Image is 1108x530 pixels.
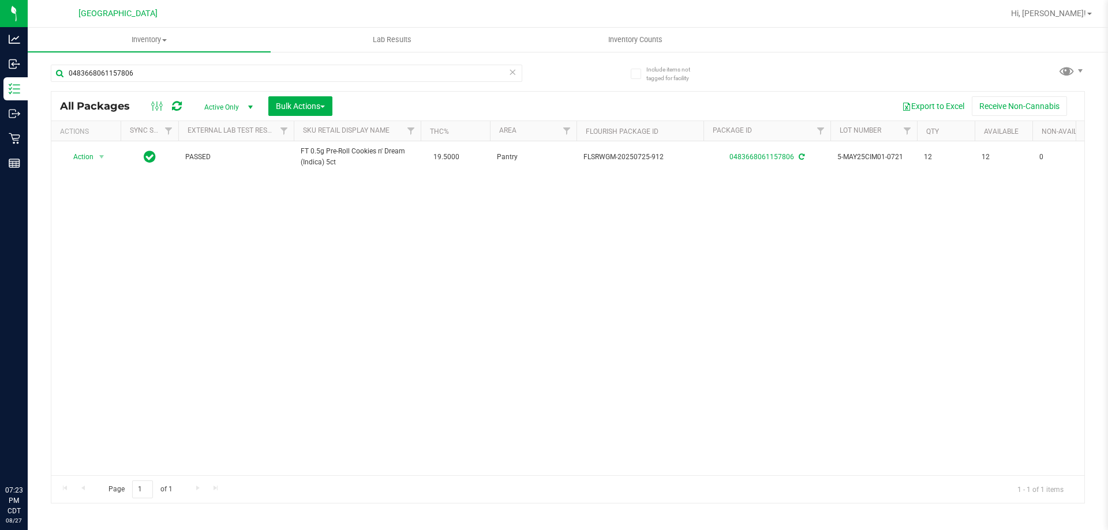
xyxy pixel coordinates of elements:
a: Sync Status [130,126,174,134]
span: 1 - 1 of 1 items [1008,480,1073,498]
span: In Sync [144,149,156,165]
button: Bulk Actions [268,96,332,116]
span: 5-MAY25CIM01-0721 [837,152,910,163]
a: Filter [557,121,577,141]
iframe: Resource center unread badge [34,436,48,450]
span: [GEOGRAPHIC_DATA] [78,9,158,18]
span: 12 [924,152,968,163]
a: Inventory Counts [514,28,757,52]
span: 12 [982,152,1025,163]
a: Sku Retail Display Name [303,126,390,134]
span: Inventory [28,35,271,45]
span: FT 0.5g Pre-Roll Cookies n' Dream (Indica) 5ct [301,146,414,168]
a: Available [984,127,1019,136]
span: 19.5000 [428,149,465,166]
inline-svg: Inventory [9,83,20,95]
a: Filter [402,121,421,141]
button: Export to Excel [894,96,972,116]
a: Non-Available [1042,127,1093,136]
a: 0483668061157806 [729,153,794,161]
span: Lab Results [357,35,427,45]
span: Action [63,149,94,165]
span: Clear [508,65,516,80]
span: Sync from Compliance System [797,153,804,161]
p: 07:23 PM CDT [5,485,23,516]
inline-svg: Reports [9,157,20,169]
a: Filter [811,121,830,141]
span: FLSRWGM-20250725-912 [583,152,697,163]
inline-svg: Analytics [9,33,20,45]
button: Receive Non-Cannabis [972,96,1067,116]
span: 0 [1039,152,1083,163]
span: Page of 1 [99,480,182,498]
a: Lot Number [840,126,881,134]
input: Search Package ID, Item Name, SKU, Lot or Part Number... [51,65,522,82]
a: THC% [430,127,449,136]
a: Filter [159,121,178,141]
inline-svg: Outbound [9,108,20,119]
inline-svg: Retail [9,133,20,144]
a: Filter [898,121,917,141]
span: PASSED [185,152,287,163]
span: Inventory Counts [593,35,678,45]
p: 08/27 [5,516,23,525]
span: All Packages [60,100,141,112]
a: Flourish Package ID [586,127,658,136]
div: Actions [60,127,116,136]
input: 1 [132,480,153,498]
a: Lab Results [271,28,514,52]
span: Pantry [497,152,570,163]
span: select [95,149,109,165]
inline-svg: Inbound [9,58,20,70]
span: Include items not tagged for facility [646,65,704,82]
a: Package ID [713,126,752,134]
iframe: Resource center [12,438,46,472]
a: Qty [926,127,939,136]
a: Filter [275,121,294,141]
a: Inventory [28,28,271,52]
span: Hi, [PERSON_NAME]! [1011,9,1086,18]
a: Area [499,126,516,134]
a: External Lab Test Result [188,126,278,134]
span: Bulk Actions [276,102,325,111]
